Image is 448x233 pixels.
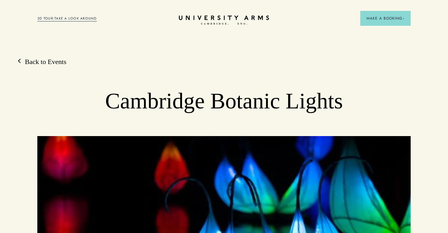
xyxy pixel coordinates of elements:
[366,16,404,21] span: Make a Booking
[19,57,66,66] a: Back to Events
[360,11,411,26] button: Make a BookingArrow icon
[402,17,404,20] img: Arrow icon
[75,88,373,115] h1: Cambridge Botanic Lights
[179,16,269,25] a: Home
[37,16,97,21] a: 3D TOUR:TAKE A LOOK AROUND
